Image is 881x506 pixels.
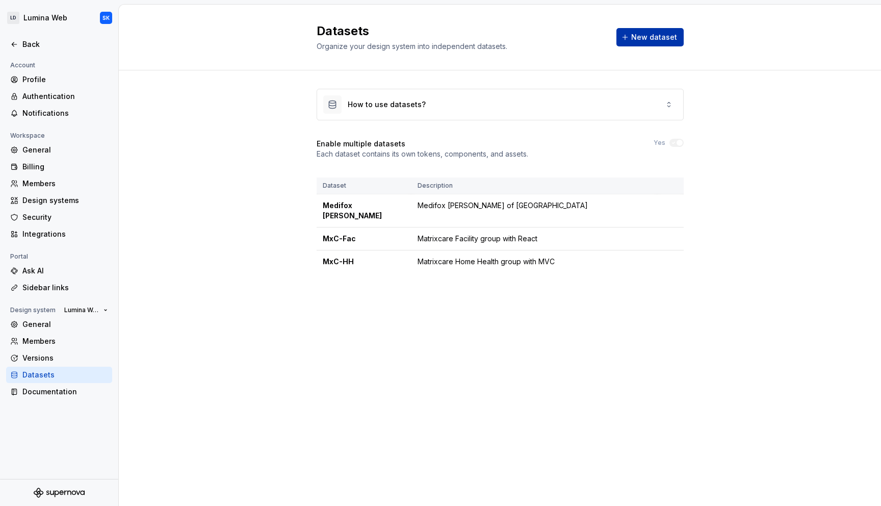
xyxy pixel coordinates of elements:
button: LDLumina WebSK [2,7,116,29]
div: MxC-HH [323,257,405,267]
div: Ask AI [22,266,108,276]
div: Portal [6,250,32,263]
div: Design system [6,304,60,316]
div: Billing [22,162,108,172]
div: Members [22,336,108,346]
a: Design systems [6,192,112,209]
span: Lumina Web [64,306,99,314]
a: Documentation [6,384,112,400]
div: Account [6,59,39,71]
div: Authentication [22,91,108,102]
div: Datasets [22,370,108,380]
div: Versions [22,353,108,363]
div: General [22,145,108,155]
a: Members [6,333,112,349]
div: Design systems [22,195,108,206]
h4: Enable multiple datasets [317,139,405,149]
h2: Datasets [317,23,604,39]
a: Authentication [6,88,112,105]
label: Yes [654,139,665,147]
div: Lumina Web [23,13,67,23]
th: Description [411,178,657,194]
a: Billing [6,159,112,175]
a: Sidebar links [6,280,112,296]
a: Ask AI [6,263,112,279]
div: SK [102,14,110,22]
a: General [6,142,112,158]
td: Matrixcare Home Health group with MVC [411,250,657,273]
div: How to use datasets? [348,99,426,110]
a: Back [6,36,112,53]
div: Profile [22,74,108,85]
div: Integrations [22,229,108,239]
div: Notifications [22,108,108,118]
div: Documentation [22,387,108,397]
a: Profile [6,71,112,88]
a: Datasets [6,367,112,383]
svg: Supernova Logo [34,488,85,498]
a: Versions [6,350,112,366]
td: Medifox [PERSON_NAME] of [GEOGRAPHIC_DATA] [411,194,657,227]
div: Workspace [6,130,49,142]
a: General [6,316,112,333]
span: New dataset [631,32,677,42]
div: MxC-Fac [323,234,405,244]
a: Members [6,175,112,192]
div: General [22,319,108,330]
td: Matrixcare Facility group with React [411,227,657,250]
p: Each dataset contains its own tokens, components, and assets. [317,149,528,159]
div: Medifox [PERSON_NAME] [323,200,405,221]
span: Organize your design system into independent datasets. [317,42,507,50]
button: New dataset [616,28,684,46]
div: LD [7,12,19,24]
a: Security [6,209,112,225]
a: Integrations [6,226,112,242]
div: Security [22,212,108,222]
div: Back [22,39,108,49]
div: Sidebar links [22,283,108,293]
th: Dataset [317,178,411,194]
div: Members [22,179,108,189]
a: Notifications [6,105,112,121]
